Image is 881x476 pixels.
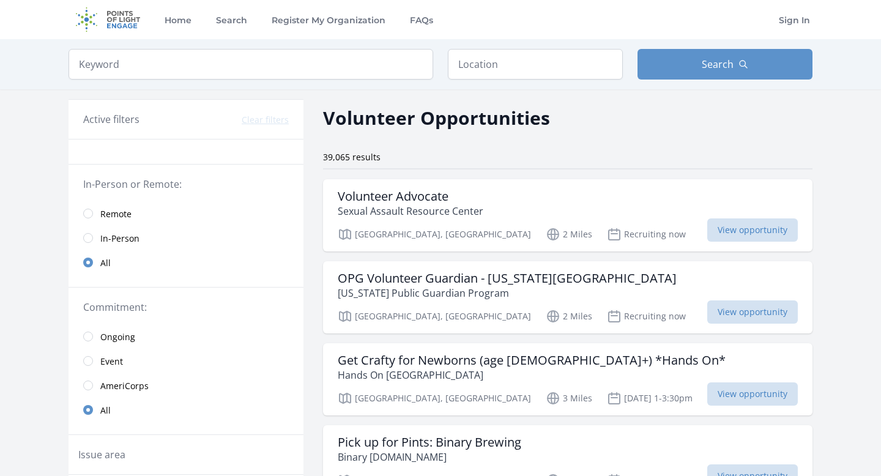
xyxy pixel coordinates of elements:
a: Event [69,349,303,373]
p: Hands On [GEOGRAPHIC_DATA] [338,368,726,382]
input: Location [448,49,623,80]
a: All [69,250,303,275]
span: View opportunity [707,300,798,324]
span: Search [702,57,734,72]
input: Keyword [69,49,433,80]
a: Ongoing [69,324,303,349]
a: All [69,398,303,422]
span: Ongoing [100,331,135,343]
button: Clear filters [242,114,289,126]
p: [US_STATE] Public Guardian Program [338,286,677,300]
p: Recruiting now [607,227,686,242]
h3: Active filters [83,112,139,127]
p: [GEOGRAPHIC_DATA], [GEOGRAPHIC_DATA] [338,227,531,242]
span: All [100,404,111,417]
p: [DATE] 1-3:30pm [607,391,693,406]
button: Search [638,49,812,80]
p: 2 Miles [546,309,592,324]
h2: Volunteer Opportunities [323,104,550,132]
p: Binary [DOMAIN_NAME] [338,450,521,464]
h3: Volunteer Advocate [338,189,483,204]
a: OPG Volunteer Guardian - [US_STATE][GEOGRAPHIC_DATA] [US_STATE] Public Guardian Program [GEOGRAPH... [323,261,812,333]
span: All [100,257,111,269]
p: Sexual Assault Resource Center [338,204,483,218]
legend: Commitment: [83,300,289,314]
span: Event [100,355,123,368]
legend: Issue area [78,447,125,462]
p: [GEOGRAPHIC_DATA], [GEOGRAPHIC_DATA] [338,391,531,406]
a: In-Person [69,226,303,250]
a: Volunteer Advocate Sexual Assault Resource Center [GEOGRAPHIC_DATA], [GEOGRAPHIC_DATA] 2 Miles Re... [323,179,812,251]
legend: In-Person or Remote: [83,177,289,192]
p: 2 Miles [546,227,592,242]
span: AmeriCorps [100,380,149,392]
h3: OPG Volunteer Guardian - [US_STATE][GEOGRAPHIC_DATA] [338,271,677,286]
span: Remote [100,208,132,220]
p: 3 Miles [546,391,592,406]
h3: Pick up for Pints: Binary Brewing [338,435,521,450]
a: Get Crafty for Newborns (age [DEMOGRAPHIC_DATA]+) *Hands On* Hands On [GEOGRAPHIC_DATA] [GEOGRAPH... [323,343,812,415]
span: View opportunity [707,218,798,242]
span: In-Person [100,232,139,245]
p: [GEOGRAPHIC_DATA], [GEOGRAPHIC_DATA] [338,309,531,324]
a: AmeriCorps [69,373,303,398]
span: View opportunity [707,382,798,406]
h3: Get Crafty for Newborns (age [DEMOGRAPHIC_DATA]+) *Hands On* [338,353,726,368]
a: Remote [69,201,303,226]
p: Recruiting now [607,309,686,324]
span: 39,065 results [323,151,381,163]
